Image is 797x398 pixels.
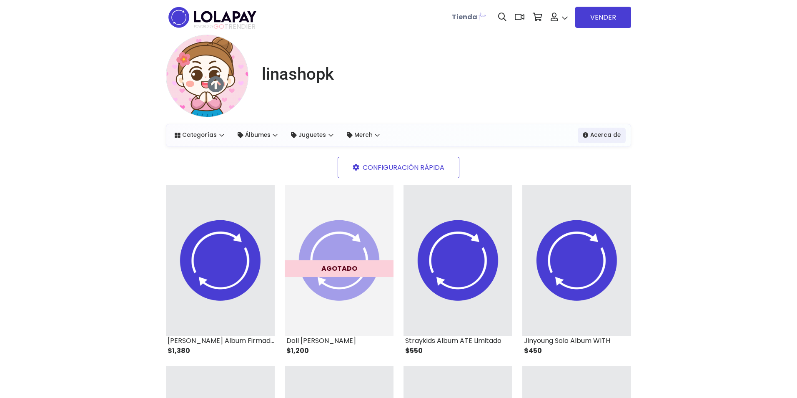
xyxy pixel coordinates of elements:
[213,22,224,31] span: GO
[285,346,393,356] div: $1,200
[404,346,512,356] div: $550
[452,12,477,22] b: Tienda
[285,185,393,356] a: AGOTADO Doll [PERSON_NAME] $1,200
[285,260,393,277] div: AGOTADO
[342,128,385,143] a: Merch
[166,346,275,356] div: $1,380
[522,185,631,336] img: small.png
[338,157,459,178] a: CONFIGURACIÓN RÁPIDA
[285,185,393,336] img: small.png
[170,128,229,143] a: Categorías
[194,24,213,29] span: POWERED BY
[262,64,334,84] h1: linashopk
[166,185,275,356] a: [PERSON_NAME] Album Firmado con POB $1,380
[285,336,393,346] div: Doll [PERSON_NAME]
[578,128,626,143] a: Acerca de
[522,336,631,346] div: Jinyoung Solo Album WITH
[166,35,248,117] img: small.png
[255,64,334,84] a: linashopk
[286,128,338,143] a: Juguetes
[233,128,283,143] a: Álbumes
[522,185,631,356] a: Jinyoung Solo Album WITH $450
[404,185,512,336] img: small.png
[477,11,487,21] img: Lolapay Plus
[404,336,512,346] div: Straykids Album ATE Limitado
[166,4,259,30] img: logo
[194,23,256,30] span: TRENDIER
[575,7,631,28] a: VENDER
[522,346,631,356] div: $450
[166,185,275,336] img: small.png
[404,185,512,356] a: Straykids Album ATE Limitado $550
[166,336,275,346] div: [PERSON_NAME] Album Firmado con POB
